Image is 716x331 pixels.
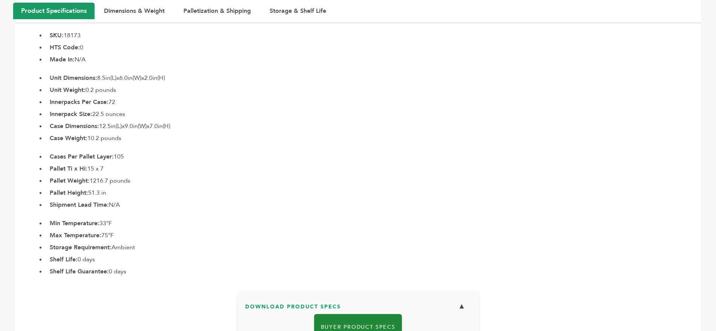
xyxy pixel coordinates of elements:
li: 0 [46,43,701,52]
b: Case Dimensions: [50,122,99,130]
b: Made In: [50,55,75,64]
b: Unit Dimensions: [50,74,97,82]
b: Cases Per Pallet Layer: [50,153,114,161]
b: Pallet Weight: [50,177,90,185]
li: 12.5in(L)x9.0in(W)x7.0in(H) [46,122,701,131]
button: ▼ [452,299,471,315]
h3: Download Product Specs [245,299,471,320]
li: Ambient [46,243,701,252]
button: Product Specifications [13,3,95,19]
b: Unit Weight: [50,86,85,94]
li: 0.2 pounds [46,85,701,95]
b: Shelf Life Guarantee: [50,267,109,276]
b: Min Temperature: [50,219,99,227]
button: Palletization & Shipping [176,3,258,19]
b: Storage Requirement: [50,243,111,252]
button: Storage & Shelf Life [262,3,334,19]
b: Innerpacks Per Case: [50,98,108,106]
b: Innerpack Size: [50,110,92,118]
li: N/A [46,200,701,209]
b: SKU: [50,31,64,40]
b: HTS Code: [50,43,80,52]
li: 51.3 in [46,188,701,197]
li: 0 days [46,267,701,276]
li: 105 [46,152,701,161]
b: Pallet Height: [50,189,88,197]
li: 75°F [46,231,701,240]
li: 33°F [46,219,701,228]
li: 18173 [46,31,701,40]
b: Shipment Lead Time: [50,201,109,209]
b: Pallet Ti x Hi: [50,165,87,173]
li: 0 days [46,255,701,264]
li: N/A [46,55,701,64]
b: Shelf Life: [50,255,78,264]
li: 22.5 ounces [46,110,701,119]
b: Case Weight: [50,134,87,142]
button: Dimensions & Weight [96,3,172,19]
li: 8.5in(L)x6.0in(W)x2.0in(H) [46,73,701,82]
li: 10.2 pounds [46,134,701,143]
b: Max Temperature: [50,231,101,239]
li: 1216.7 pounds [46,176,701,185]
li: 72 [46,98,701,107]
li: 15 x 7 [46,164,701,173]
